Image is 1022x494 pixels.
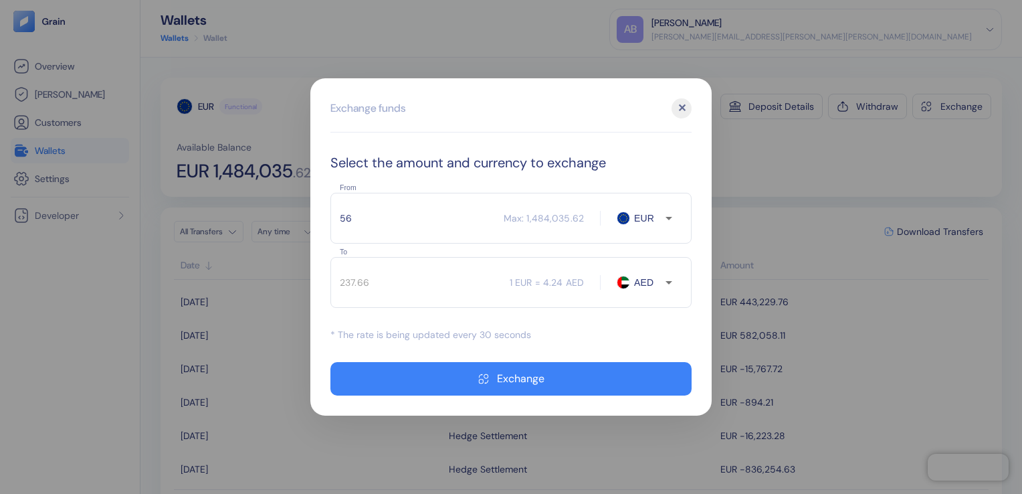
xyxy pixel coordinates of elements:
[330,100,405,116] div: Exchange funds
[928,454,1009,481] iframe: Chatra live chat
[340,183,356,193] label: From
[659,273,678,292] button: Open
[330,328,692,342] div: * The rate is being updated every 30 seconds
[510,276,584,289] div: 1 EUR = 4.24 AED
[504,212,584,225] div: Max: 1,484,035.62
[672,98,692,118] div: ✕
[330,362,692,396] button: Exchange
[340,247,347,257] label: To
[497,374,544,384] div: Exchange
[659,209,678,228] button: Open
[330,153,692,173] div: Select the amount and currency to exchange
